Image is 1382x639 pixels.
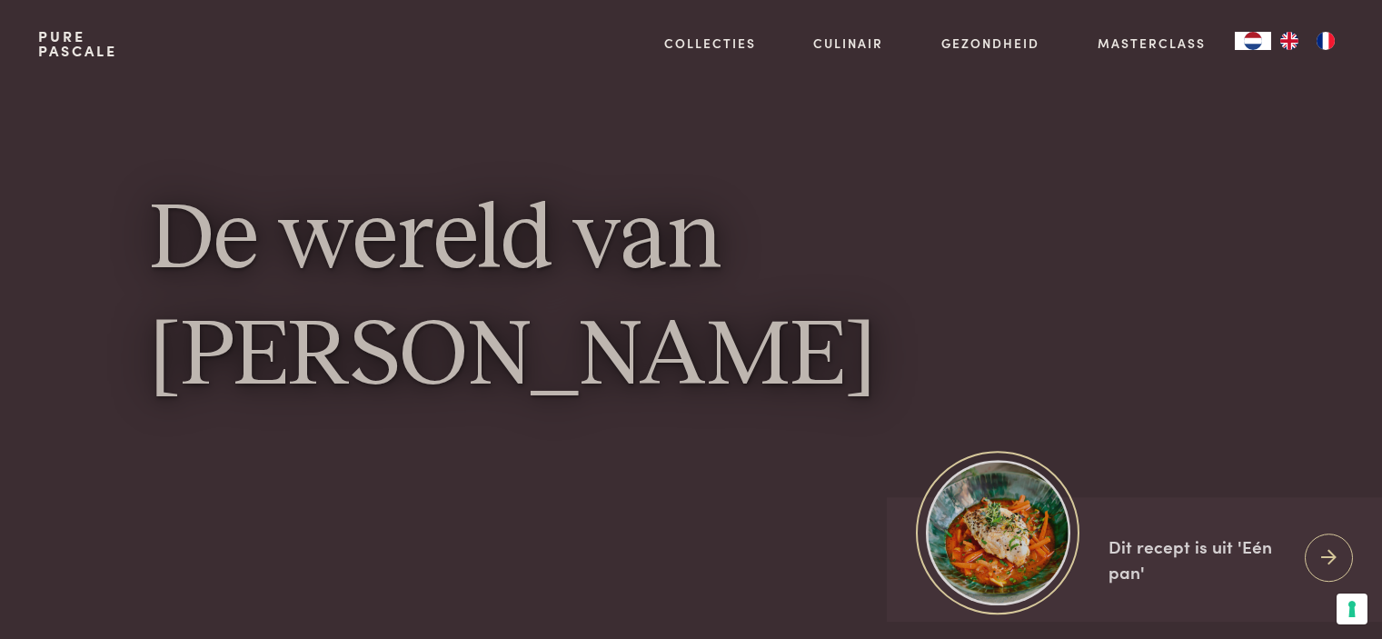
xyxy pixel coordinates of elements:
[150,184,1233,415] h1: De wereld van [PERSON_NAME]
[664,34,756,53] a: Collecties
[1098,34,1206,53] a: Masterclass
[1235,32,1271,50] a: NL
[926,460,1070,604] img: https://admin.purepascale.com/wp-content/uploads/2025/08/home_recept_link.jpg
[1109,534,1290,585] div: Dit recept is uit 'Eén pan'
[1271,32,1307,50] a: EN
[1337,594,1367,624] button: Uw voorkeuren voor toestemming voor trackingtechnologieën
[941,34,1039,53] a: Gezondheid
[813,34,883,53] a: Culinair
[1307,32,1344,50] a: FR
[38,29,117,58] a: PurePascale
[1235,32,1344,50] aside: Language selected: Nederlands
[1235,32,1271,50] div: Language
[1271,32,1344,50] ul: Language list
[887,497,1382,622] a: https://admin.purepascale.com/wp-content/uploads/2025/08/home_recept_link.jpg Dit recept is uit '...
